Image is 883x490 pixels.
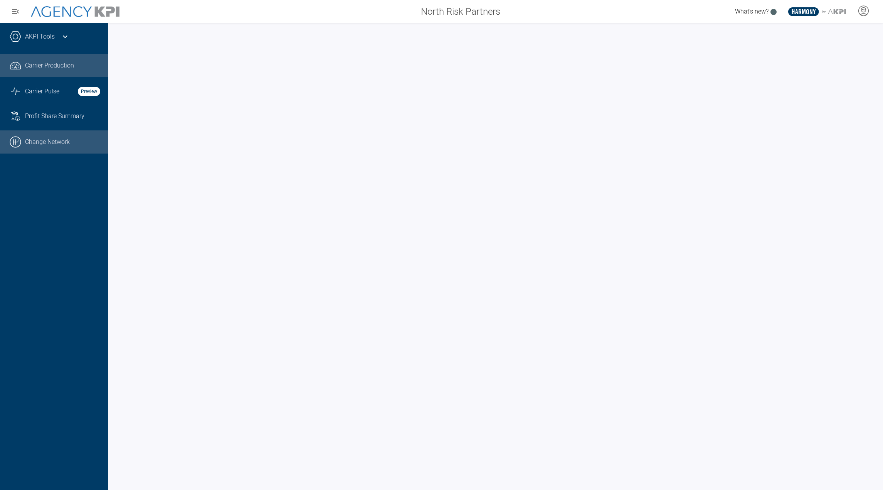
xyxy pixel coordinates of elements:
[78,87,100,96] strong: Preview
[735,8,769,15] span: What's new?
[25,32,55,41] a: AKPI Tools
[421,5,500,19] span: North Risk Partners
[25,112,84,121] span: Profit Share Summary
[25,61,74,70] span: Carrier Production
[25,87,59,96] span: Carrier Pulse
[31,6,119,17] img: AgencyKPI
